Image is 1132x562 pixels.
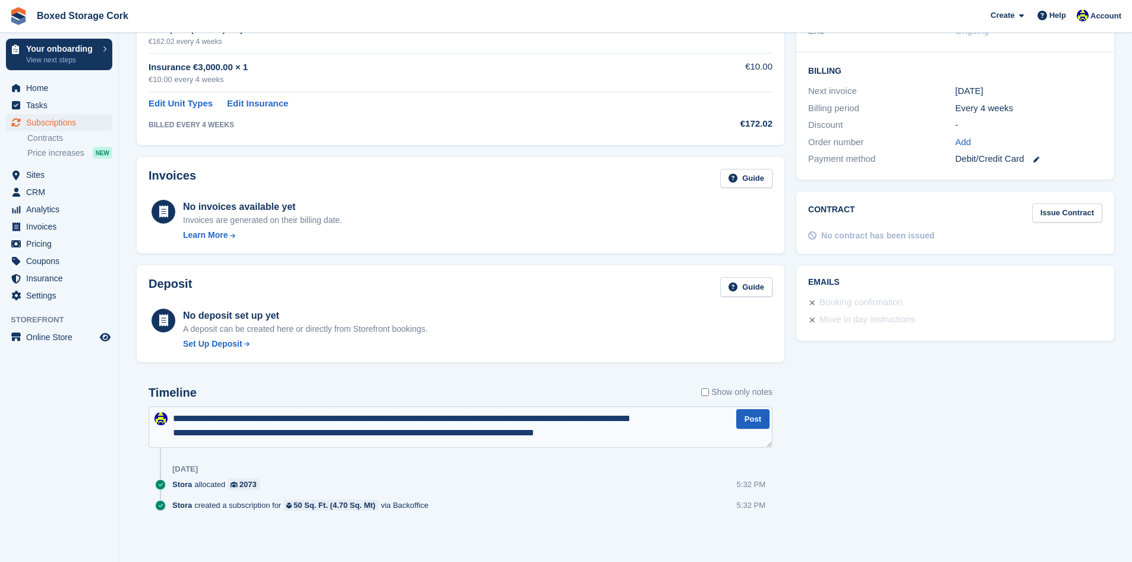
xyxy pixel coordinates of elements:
div: 5:32 PM [737,479,765,490]
div: Set Up Deposit [183,338,242,350]
div: [DATE] [172,464,198,474]
a: menu [6,80,112,96]
div: Every 4 weeks [956,102,1102,115]
a: 2073 [228,479,259,490]
div: 2073 [239,479,257,490]
span: Sites [26,167,97,183]
span: Price increases [27,147,84,159]
a: Learn More [183,229,342,241]
div: BILLED EVERY 4 WEEKS [149,120,655,130]
a: menu [6,270,112,287]
span: Subscriptions [26,114,97,131]
span: Pricing [26,236,97,252]
span: Create [991,10,1014,21]
td: €162.02 [655,15,772,53]
a: menu [6,167,112,183]
a: Contracts [27,133,112,144]
img: Vincent [1077,10,1089,21]
div: €162.02 every 4 weeks [149,36,655,47]
span: Online Store [26,329,97,346]
p: Your onboarding [26,45,97,53]
span: Insurance [26,270,97,287]
div: allocated [172,479,266,490]
div: Next invoice [808,84,955,98]
a: Edit Insurance [227,97,288,111]
td: €10.00 [655,54,772,92]
span: Invoices [26,218,97,235]
div: Debit/Credit Card [956,152,1102,166]
div: €172.02 [655,117,772,131]
p: View next steps [26,55,97,65]
a: menu [6,329,112,346]
h2: Invoices [149,169,196,189]
span: Coupons [26,253,97,269]
div: No invoices available yet [183,200,342,214]
a: 50 Sq. Ft. (4.70 Sq. Mt) [283,500,379,511]
div: No contract has been issued [821,230,935,242]
div: 50 Sq. Ft. (4.70 Sq. Mt) [294,500,376,511]
span: Storefront [11,314,118,326]
a: Boxed Storage Cork [32,6,133,26]
div: NEW [93,147,112,159]
h2: Deposit [149,277,192,297]
div: €10.00 every 4 weeks [149,74,655,86]
a: Issue Contract [1032,203,1102,223]
a: menu [6,236,112,252]
a: menu [6,114,112,131]
h2: Billing [808,64,1102,76]
div: created a subscription for via Backoffice [172,500,434,511]
div: Billing period [808,102,955,115]
a: menu [6,287,112,304]
a: Add [956,136,972,149]
div: Discount [808,118,955,132]
a: menu [6,184,112,200]
div: Learn More [183,229,228,241]
div: Booking confirmation [819,296,903,310]
a: Your onboarding View next steps [6,39,112,70]
label: Show only notes [701,386,772,398]
a: menu [6,201,112,218]
span: Account [1090,10,1121,22]
div: Invoices are generated on their billing date. [183,214,342,227]
span: Stora [172,479,192,490]
span: Home [26,80,97,96]
div: 5:32 PM [737,500,765,511]
h2: Contract [808,203,855,223]
a: Preview store [98,330,112,344]
div: Move in day instructions [819,313,915,327]
div: Insurance €3,000.00 × 1 [149,61,655,74]
span: Analytics [26,201,97,218]
div: - [956,118,1102,132]
span: Settings [26,287,97,304]
div: Order number [808,136,955,149]
a: Guide [720,169,772,189]
span: CRM [26,184,97,200]
img: stora-icon-8386f47178a22dfd0bd8f6a31ec36ba5ce8667c1dd55bd0f319d3a0aa187defe.svg [10,7,27,25]
span: Help [1049,10,1066,21]
div: Payment method [808,152,955,166]
div: [DATE] [956,84,1102,98]
input: Show only notes [701,386,709,398]
button: Post [736,409,770,429]
a: menu [6,253,112,269]
h2: Emails [808,278,1102,287]
p: A deposit can be created here or directly from Storefront bookings. [183,323,428,335]
a: Price increases NEW [27,146,112,159]
img: Vincent [154,412,168,425]
a: menu [6,97,112,114]
a: Guide [720,277,772,297]
h2: Timeline [149,386,197,400]
a: menu [6,218,112,235]
span: Tasks [26,97,97,114]
span: Stora [172,500,192,511]
a: Set Up Deposit [183,338,428,350]
div: No deposit set up yet [183,309,428,323]
a: Edit Unit Types [149,97,213,111]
